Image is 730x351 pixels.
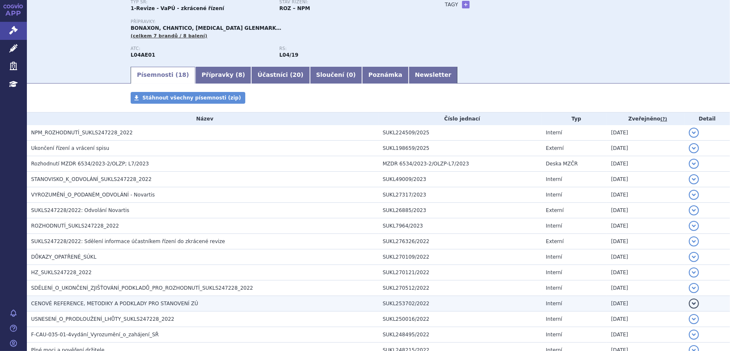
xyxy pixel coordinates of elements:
button: detail [689,267,699,278]
span: Rozhodnutí MZDR 6534/2023-2/OLZP; L7/2023 [31,161,149,167]
th: Typ [542,113,607,125]
a: + [462,1,470,8]
td: SUKL250016/2022 [378,312,542,327]
td: SUKL7964/2023 [378,218,542,234]
td: [DATE] [607,218,685,234]
span: Interní [546,176,562,182]
th: Název [27,113,378,125]
td: SUKL49009/2023 [378,172,542,187]
button: detail [689,174,699,184]
span: VYROZUMĚNÍ_O_PODANÉM_ODVOLÁNÍ - Novartis [31,192,155,198]
span: HZ_SUKLS247228_2022 [31,270,92,275]
td: [DATE] [607,141,685,156]
span: Interní [546,270,562,275]
td: [DATE] [607,312,685,327]
button: detail [689,236,699,246]
button: detail [689,143,699,153]
td: SUKL270512/2022 [378,280,542,296]
span: Interní [546,192,562,198]
span: (celkem 7 brandů / 8 balení) [131,33,207,39]
span: Interní [546,130,562,136]
a: Písemnosti (18) [131,67,195,84]
strong: ROZ – NPM [279,5,310,11]
td: [DATE] [607,265,685,280]
span: Interní [546,301,562,306]
span: Ukončení řízení a vrácení spisu [31,145,109,151]
td: SUKL224509/2025 [378,125,542,141]
a: Účastníci (20) [251,67,310,84]
span: 18 [178,71,186,78]
a: Stáhnout všechny písemnosti (zip) [131,92,245,104]
span: USNESENÍ_O_PRODLOUŽENÍ_LHŮTY_SUKLS247228_2022 [31,316,174,322]
td: SUKL270109/2022 [378,249,542,265]
button: detail [689,314,699,324]
td: [DATE] [607,203,685,218]
span: CENOVÉ REFERENCE, METODIKY A PODKLADY PRO STANOVENÍ ZÚ [31,301,198,306]
td: SUKL198659/2025 [378,141,542,156]
p: Přípravky: [131,19,428,24]
button: detail [689,252,699,262]
button: detail [689,283,699,293]
a: Newsletter [409,67,458,84]
button: detail [689,128,699,138]
span: F-CAU-035-01-4vydání_Vyrozumění_o_zahájení_SŘ [31,332,159,338]
td: SUKL26885/2023 [378,203,542,218]
th: Číslo jednací [378,113,542,125]
button: detail [689,330,699,340]
button: detail [689,159,699,169]
td: SUKL270121/2022 [378,265,542,280]
span: Stáhnout všechny písemnosti (zip) [142,95,241,101]
abbr: (?) [660,116,667,122]
td: [DATE] [607,172,685,187]
span: Deska MZČR [546,161,578,167]
td: SUKL253702/2022 [378,296,542,312]
strong: 1-Revize - VaPÚ - zkrácené řízení [131,5,224,11]
span: SUKLS247228/2022: Odvolání Novartis [31,207,129,213]
span: DŮKAZY_OPATŘENÉ_SÚKL [31,254,96,260]
a: Přípravky (8) [195,67,251,84]
button: detail [689,205,699,215]
td: [DATE] [607,234,685,249]
span: NPM_ROZHODNUTÍ_SUKLS247228_2022 [31,130,133,136]
span: BONAXON, CHANTICO, [MEDICAL_DATA] GLENMARK… [131,25,281,31]
td: SUKL248495/2022 [378,327,542,343]
p: ATC: [131,46,271,51]
span: Interní [546,332,562,338]
span: Externí [546,207,564,213]
td: SUKL276326/2022 [378,234,542,249]
span: SUKLS247228/2022: Sdělení informace účastníkem řízení do zkrácené revize [31,238,225,244]
span: STANOVISKO_K_ODVOLÁNÍ_SUKLS247228_2022 [31,176,152,182]
span: Interní [546,285,562,291]
span: Interní [546,223,562,229]
a: Poznámka [362,67,409,84]
td: [DATE] [607,296,685,312]
td: [DATE] [607,125,685,141]
span: Interní [546,316,562,322]
span: 0 [349,71,353,78]
td: [DATE] [607,280,685,296]
td: [DATE] [607,249,685,265]
span: 20 [293,71,301,78]
th: Zveřejněno [607,113,685,125]
td: SUKL27317/2023 [378,187,542,203]
span: ROZHODNUTÍ_SUKLS247228_2022 [31,223,119,229]
span: Externí [546,238,564,244]
button: detail [689,190,699,200]
span: Interní [546,254,562,260]
button: detail [689,299,699,309]
strong: fingolimod [279,52,298,58]
span: SDĚLENÍ_O_UKONČENÍ_ZJIŠŤOVÁNÍ_PODKLADŮ_PRO_ROZHODNUTÍ_SUKLS247228_2022 [31,285,253,291]
td: MZDR 6534/2023-2/OLZP-L7/2023 [378,156,542,172]
a: Sloučení (0) [310,67,362,84]
span: 8 [238,71,242,78]
p: RS: [279,46,420,51]
td: [DATE] [607,156,685,172]
td: [DATE] [607,187,685,203]
span: Externí [546,145,564,151]
td: [DATE] [607,327,685,343]
strong: FINGOLIMOD [131,52,155,58]
button: detail [689,221,699,231]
